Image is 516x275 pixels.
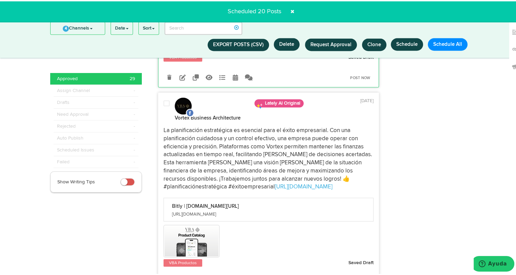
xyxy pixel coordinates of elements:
[134,145,135,152] span: -
[134,122,135,128] span: -
[134,110,135,116] span: -
[348,259,374,263] strong: Saved Draft
[111,21,133,33] a: Date
[367,41,381,46] span: Clone
[348,54,374,58] strong: Saved Draft
[175,96,192,113] img: picture
[165,224,219,255] img: oHfuvDyxQouxSmAg1fl4
[275,182,332,188] a: [URL][DOMAIN_NAME]
[57,178,95,183] span: Show Writing Tips
[208,37,269,50] button: Export Posts (CSV)
[51,21,105,33] a: 4Channels
[57,74,78,81] span: Approved
[254,98,304,106] span: Lately AI Original
[305,37,357,50] button: Request Approval
[347,72,374,81] a: Post Now
[57,122,76,128] span: Rejected
[172,210,239,215] p: [URL][DOMAIN_NAME]
[362,37,386,50] button: Clone
[391,37,423,49] button: Schedule
[164,125,374,189] p: La planificación estratégica es esencial para el éxito empresarial. Con una planificación cuidado...
[57,133,83,140] span: Auto Publish
[57,157,70,164] span: Failed
[168,258,198,265] a: VBA Productos
[139,21,159,33] a: Sort
[57,110,89,116] span: Need Approval
[130,74,135,81] span: 29
[134,86,135,93] span: -
[165,20,242,33] input: Search
[134,157,135,164] span: -
[186,107,194,115] img: facebook.svg
[224,7,285,13] span: Scheduled 20 Posts
[175,114,241,119] strong: Vortex Business Architecture
[63,24,69,30] span: 4
[428,37,467,49] button: Schedule All
[172,202,239,207] p: Bitly | [DOMAIN_NAME][URL]
[360,97,374,102] time: [DATE]
[134,98,135,105] span: -
[134,133,135,140] span: -
[474,255,514,272] iframe: Abre un widget desde donde se puede obtener más información
[256,101,263,108] img: sparkles.png
[310,41,351,46] span: Request Approval
[57,145,94,152] span: Scheduled Issues
[274,37,300,49] button: Delete
[57,98,70,105] span: Drafts
[57,86,90,93] span: Assign Channel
